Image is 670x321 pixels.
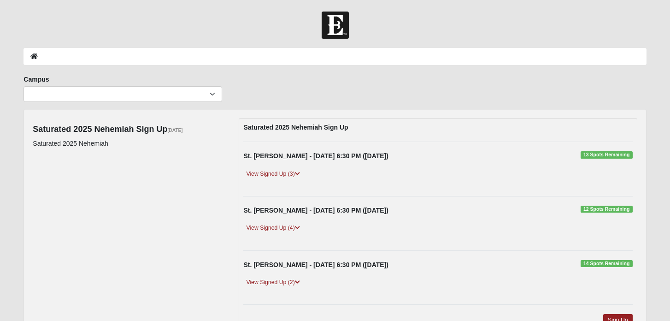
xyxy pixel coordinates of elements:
small: [DATE] [167,127,182,133]
span: 14 Spots Remaining [581,260,633,267]
img: Church of Eleven22 Logo [322,12,349,39]
a: View Signed Up (2) [243,278,302,287]
p: Saturated 2025 Nehemiah [33,139,182,149]
a: View Signed Up (4) [243,223,302,233]
span: 12 Spots Remaining [581,206,633,213]
strong: St. [PERSON_NAME] - [DATE] 6:30 PM ([DATE]) [243,261,388,268]
label: Campus [24,75,49,84]
strong: Saturated 2025 Nehemiah Sign Up [243,124,348,131]
strong: St. [PERSON_NAME] - [DATE] 6:30 PM ([DATE]) [243,152,388,160]
strong: St. [PERSON_NAME] - [DATE] 6:30 PM ([DATE]) [243,207,388,214]
span: 13 Spots Remaining [581,151,633,159]
h4: Saturated 2025 Nehemiah Sign Up [33,125,182,135]
a: View Signed Up (3) [243,169,302,179]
